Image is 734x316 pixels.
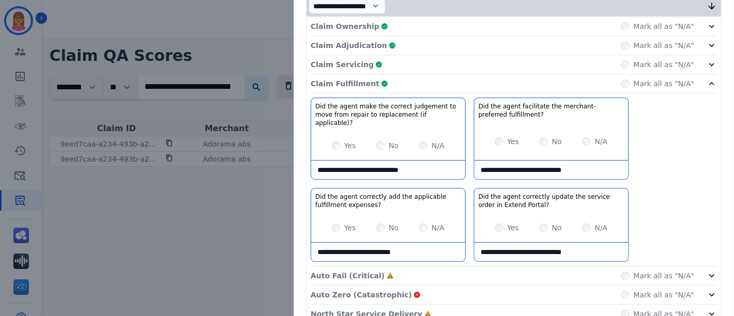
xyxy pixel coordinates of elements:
[311,59,374,70] p: Claim Servicing
[311,78,379,89] p: Claim Fulfillment
[389,140,398,151] label: No
[311,40,387,51] p: Claim Adjudication
[633,59,694,70] label: Mark all as "N/A"
[432,140,444,151] label: N/A
[311,21,379,31] p: Claim Ownership
[595,223,608,233] label: N/A
[507,223,519,233] label: Yes
[552,136,562,147] label: No
[311,271,385,281] p: Auto Fail (Critical)
[344,140,356,151] label: Yes
[633,78,694,89] label: Mark all as "N/A"
[478,193,624,209] h3: Did the agent correctly update the service order in Extend Portal?
[315,102,461,127] h3: Did the agent make the correct judgement to move from repair to replacement (if applicable)?
[478,102,624,119] h3: Did the agent facilitate the merchant-preferred fulfillment?
[633,290,694,300] label: Mark all as "N/A"
[389,223,398,233] label: No
[315,193,461,209] h3: Did the agent correctly add the applicable fulfillment expenses?
[344,223,356,233] label: Yes
[633,271,694,281] label: Mark all as "N/A"
[552,223,562,233] label: No
[633,21,694,31] label: Mark all as "N/A"
[507,136,519,147] label: Yes
[595,136,608,147] label: N/A
[633,40,694,51] label: Mark all as "N/A"
[311,290,412,300] p: Auto Zero (Catastrophic)
[432,223,444,233] label: N/A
